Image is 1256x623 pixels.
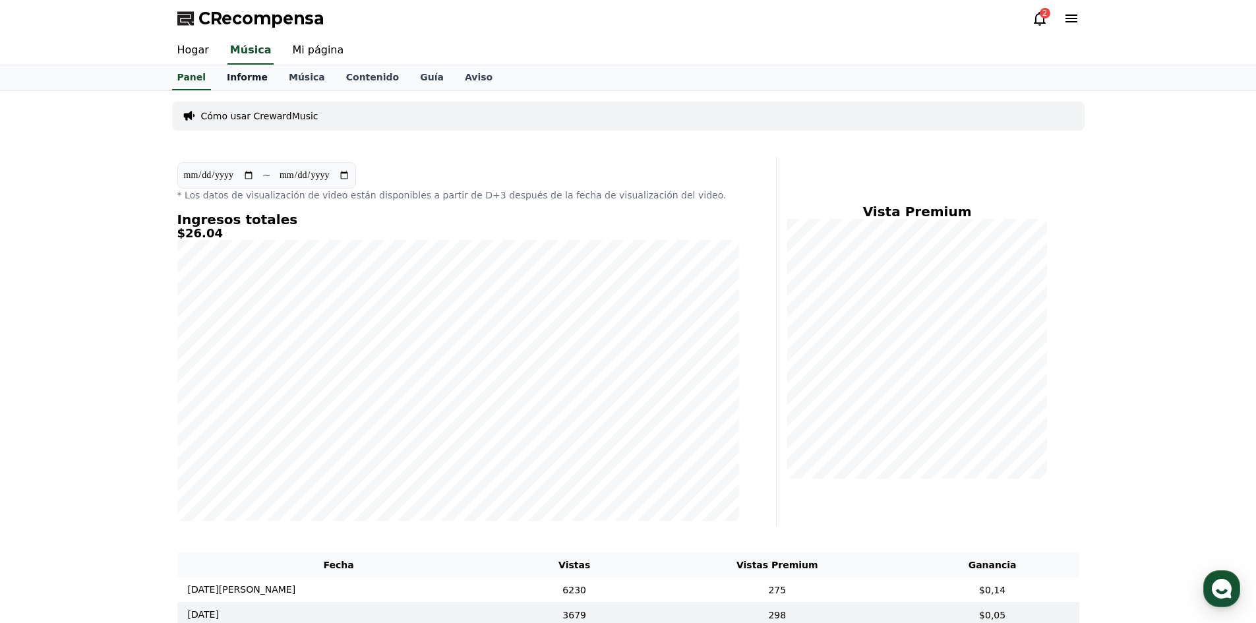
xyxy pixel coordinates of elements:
font: Informe [227,72,268,82]
font: Vistas [558,560,590,570]
font: $0,05 [979,609,1005,620]
font: Mi página [292,44,344,56]
font: Música [289,72,325,82]
a: Panel [172,65,212,90]
a: Contenido [336,65,409,90]
span: Home [34,438,57,448]
font: Hogar [177,44,209,56]
font: Ingresos totales [177,212,298,227]
font: Guía [420,72,444,82]
font: Contenido [346,72,399,82]
font: $0,14 [979,584,1005,595]
a: Home [4,418,87,451]
font: $26.04 [177,226,223,240]
font: 6230 [562,584,586,595]
a: Aviso [454,65,503,90]
font: Ganancia [969,560,1017,570]
font: 3679 [562,609,586,620]
a: 2 [1032,11,1048,26]
font: ~ [262,169,271,181]
font: 275 [768,584,786,595]
font: [DATE][PERSON_NAME] [188,584,296,595]
font: Panel [177,72,206,82]
a: Informe [216,65,278,90]
a: Música [227,37,274,65]
font: Cómo usar CrewardMusic [201,111,318,121]
a: Settings [170,418,253,451]
span: Messages [109,438,148,449]
span: Settings [195,438,227,448]
font: Música [230,44,272,56]
font: Vistas Premium [736,560,818,570]
font: 2 [1042,9,1048,18]
a: Hogar [167,37,220,65]
a: CRecompensa [177,8,324,29]
a: Mi página [282,37,354,65]
a: Música [278,65,336,90]
font: Aviso [465,72,493,82]
a: Guía [409,65,454,90]
a: Cómo usar CrewardMusic [201,109,318,123]
font: * Los datos de visualización de video están disponibles a partir de D+3 después de la fecha de vi... [177,190,727,200]
font: Vista Premium [863,204,972,220]
font: Fecha [323,560,353,570]
a: Messages [87,418,170,451]
font: 298 [768,609,786,620]
font: CRecompensa [198,9,324,28]
font: [DATE] [188,609,219,620]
